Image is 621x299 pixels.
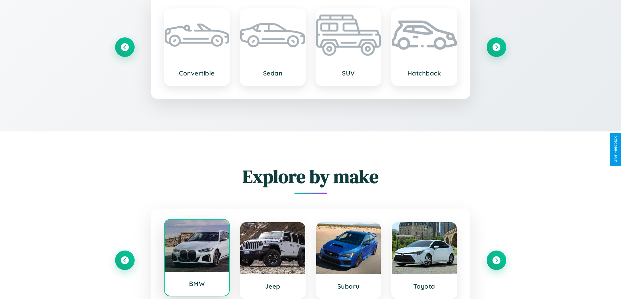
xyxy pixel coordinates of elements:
[323,282,375,290] h3: Subaru
[247,282,299,290] h3: Jeep
[398,69,450,77] h3: Hatchback
[171,69,223,77] h3: Convertible
[613,136,618,163] div: Give Feedback
[115,164,506,189] h2: Explore by make
[171,280,223,288] h3: BMW
[323,69,375,77] h3: SUV
[398,282,450,290] h3: Toyota
[247,69,299,77] h3: Sedan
